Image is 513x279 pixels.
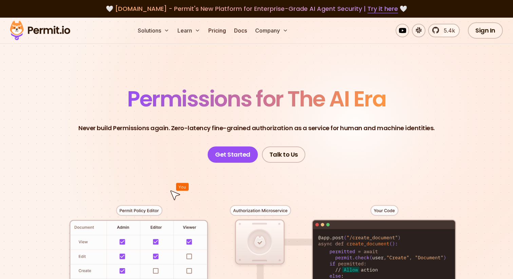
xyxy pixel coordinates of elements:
[175,24,203,37] button: Learn
[7,19,73,42] img: Permit logo
[428,24,460,37] a: 5.4k
[135,24,172,37] button: Solutions
[231,24,250,37] a: Docs
[115,4,398,13] span: [DOMAIN_NAME] - Permit's New Platform for Enterprise-Grade AI Agent Security |
[262,146,305,163] a: Talk to Us
[78,123,435,133] p: Never build Permissions again. Zero-latency fine-grained authorization as a service for human and...
[208,146,258,163] a: Get Started
[206,24,229,37] a: Pricing
[127,84,386,114] span: Permissions for The AI Era
[367,4,398,13] a: Try it here
[440,26,455,35] span: 5.4k
[468,22,503,39] a: Sign In
[16,4,497,14] div: 🤍 🤍
[252,24,291,37] button: Company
